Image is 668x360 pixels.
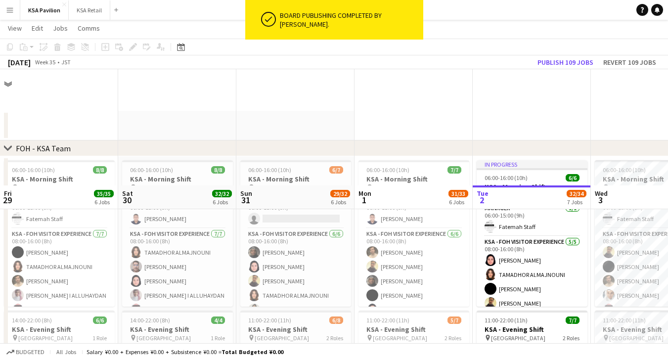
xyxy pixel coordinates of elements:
[329,316,343,324] span: 6/8
[18,334,73,342] span: [GEOGRAPHIC_DATA]
[491,334,545,342] span: [GEOGRAPHIC_DATA]
[280,11,419,29] div: Board publishing completed by [PERSON_NAME].
[248,316,291,324] span: 11:00-22:00 (11h)
[445,184,461,191] span: 2 Roles
[534,56,597,69] button: Publish 109 jobs
[240,175,351,183] h3: KSA - Morning Shift
[5,347,46,358] button: Budgeted
[208,184,225,191] span: 2 Roles
[61,58,71,66] div: JST
[445,334,461,342] span: 2 Roles
[130,316,170,324] span: 14:00-22:00 (8h)
[326,334,343,342] span: 2 Roles
[477,160,587,168] div: In progress
[78,24,100,33] span: Comms
[477,182,587,191] h3: KSA - Morning Shift
[212,190,232,197] span: 32/32
[567,190,586,197] span: 32/34
[222,348,283,356] span: Total Budgeted ¥0.00
[12,316,52,324] span: 14:00-22:00 (8h)
[4,228,115,348] app-card-role: KSA - FOH Visitor Experience7/708:00-16:00 (8h)[PERSON_NAME]TAMADHOR ALMAJNOUNI[PERSON_NAME][PERS...
[477,189,489,198] span: Tue
[566,174,579,181] span: 6/6
[595,189,608,198] span: Wed
[8,57,31,67] div: [DATE]
[16,349,45,356] span: Budgeted
[603,316,646,324] span: 11:00-22:00 (11h)
[255,334,309,342] span: [GEOGRAPHIC_DATA]
[485,174,528,181] span: 06:00-16:00 (10h)
[358,160,469,307] app-job-card: 06:00-16:00 (10h)7/7KSA - Morning Shift [GEOGRAPHIC_DATA]2 RolesLEAD ATTENDANT1/106:00-15:00 (9h)...
[32,24,43,33] span: Edit
[240,325,351,334] h3: KSA - Evening Shift
[8,24,22,33] span: View
[16,143,71,153] div: FOH - KSA Team
[567,198,586,206] div: 7 Jobs
[94,198,113,206] div: 6 Jobs
[92,334,107,342] span: 1 Role
[93,166,107,174] span: 8/8
[213,198,231,206] div: 6 Jobs
[329,166,343,174] span: 6/7
[358,195,469,228] app-card-role: LEAD ATTENDANT1/106:00-15:00 (9h)[PERSON_NAME]
[20,0,69,20] button: KSA Pavilion
[122,175,233,183] h3: KSA - Morning Shift
[358,175,469,183] h3: KSA - Morning Shift
[366,316,409,324] span: 11:00-22:00 (11h)
[373,334,427,342] span: [GEOGRAPHIC_DATA]
[2,194,12,206] span: 29
[563,334,579,342] span: 2 Roles
[240,160,351,307] app-job-card: 06:00-16:00 (10h)6/7KSA - Morning Shift [GEOGRAPHIC_DATA]2 RolesLEAD ATTENDANT0/106:00-15:00 (9h)...
[357,194,371,206] span: 1
[593,194,608,206] span: 3
[93,316,107,324] span: 6/6
[54,348,78,356] span: All jobs
[603,166,646,174] span: 06:00-16:00 (10h)
[240,195,351,228] app-card-role: LEAD ATTENDANT0/106:00-15:00 (9h)
[87,348,283,356] div: Salary ¥0.00 + Expenses ¥0.00 + Subsistence ¥0.00 =
[4,160,115,307] app-job-card: 06:00-16:00 (10h)8/8KSA - Morning Shift [GEOGRAPHIC_DATA]2 RolesManager1/106:00-15:00 (9h)Fatemah...
[136,334,191,342] span: [GEOGRAPHIC_DATA]
[485,316,528,324] span: 11:00-22:00 (11h)
[447,166,461,174] span: 7/7
[448,190,468,197] span: 31/33
[240,189,252,198] span: Sun
[609,334,664,342] span: [GEOGRAPHIC_DATA]
[358,325,469,334] h3: KSA - Evening Shift
[4,175,115,183] h3: KSA - Morning Shift
[4,22,26,35] a: View
[358,189,371,198] span: Mon
[122,189,133,198] span: Sat
[366,166,409,174] span: 06:00-16:00 (10h)
[53,24,68,33] span: Jobs
[255,184,309,191] span: [GEOGRAPHIC_DATA]
[122,160,233,307] app-job-card: 06:00-16:00 (10h)8/8KSA - Morning Shift [GEOGRAPHIC_DATA]2 RolesLEAD ATTENDANT1/106:00-15:00 (9h)...
[599,56,660,69] button: Revert 109 jobs
[12,166,55,174] span: 06:00-16:00 (10h)
[326,184,343,191] span: 2 Roles
[122,325,233,334] h3: KSA - Evening Shift
[211,334,225,342] span: 1 Role
[18,184,73,191] span: [GEOGRAPHIC_DATA]
[609,184,664,191] span: [GEOGRAPHIC_DATA]
[475,194,489,206] span: 2
[122,228,233,348] app-card-role: KSA - FOH Visitor Experience7/708:00-16:00 (8h)TAMADHOR ALMAJNOUNI[PERSON_NAME][PERSON_NAME][PERS...
[94,190,114,197] span: 35/35
[248,166,291,174] span: 06:00-16:00 (10h)
[331,198,350,206] div: 6 Jobs
[4,189,12,198] span: Fri
[239,194,252,206] span: 31
[477,160,587,307] app-job-card: In progress06:00-16:00 (10h)6/6KSA - Morning Shift [GEOGRAPHIC_DATA]2 RolesManager1/106:00-15:00 ...
[121,194,133,206] span: 30
[130,166,173,174] span: 06:00-16:00 (10h)
[330,190,350,197] span: 29/32
[90,184,107,191] span: 2 Roles
[358,228,469,334] app-card-role: KSA - FOH Visitor Experience6/608:00-16:00 (8h)[PERSON_NAME][PERSON_NAME][PERSON_NAME][PERSON_NAM...
[49,22,72,35] a: Jobs
[477,236,587,327] app-card-role: KSA - FOH Visitor Experience5/508:00-16:00 (8h)[PERSON_NAME]TAMADHOR ALMAJNOUNI[PERSON_NAME][PERS...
